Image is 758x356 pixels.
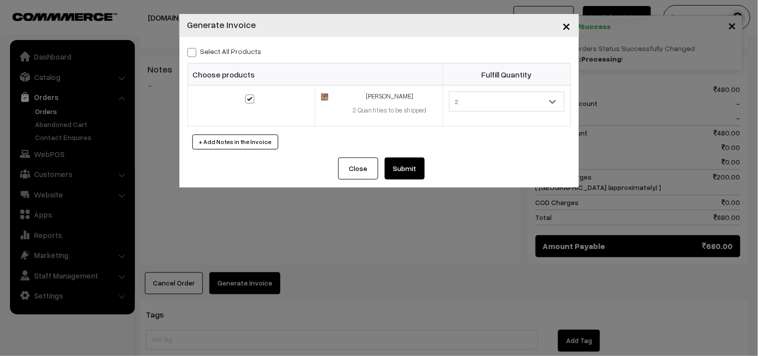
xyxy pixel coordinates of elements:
img: 16778314139697Mavadu2.jpg [321,93,328,100]
th: Choose products [187,63,443,85]
label: Select all Products [187,46,262,56]
button: Submit [385,157,425,179]
h4: Generate Invoice [187,18,256,31]
span: 2 [450,93,564,110]
span: × [563,16,571,34]
div: [PERSON_NAME] [343,91,437,101]
button: Close [555,10,579,41]
button: + Add Notes in the Invoice [192,134,278,149]
span: 2 [449,91,565,111]
button: Close [338,157,378,179]
div: 2 Quantities to be shipped [343,105,437,115]
th: Fulfill Quantity [443,63,571,85]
